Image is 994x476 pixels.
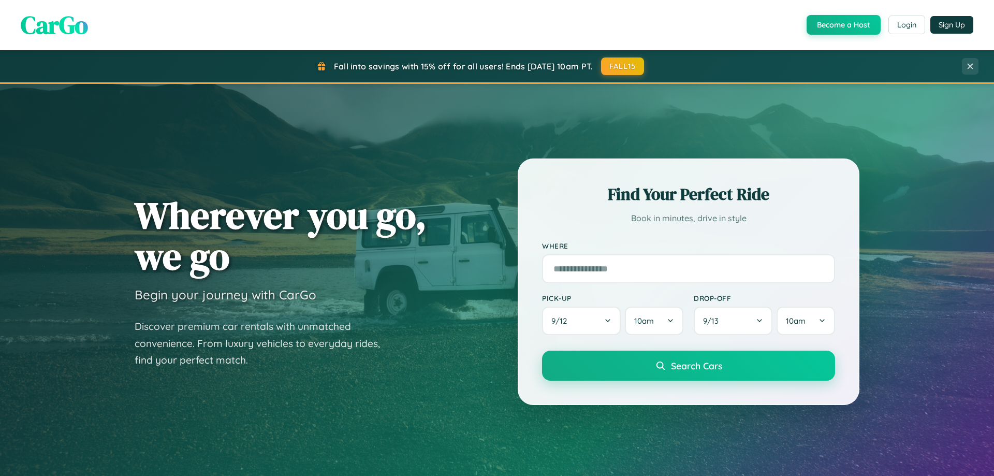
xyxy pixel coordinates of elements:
[671,360,722,371] span: Search Cars
[694,294,835,302] label: Drop-off
[786,316,806,326] span: 10am
[551,316,572,326] span: 9 / 12
[930,16,973,34] button: Sign Up
[625,307,683,335] button: 10am
[807,15,881,35] button: Become a Host
[542,241,835,250] label: Where
[135,287,316,302] h3: Begin your journey with CarGo
[694,307,772,335] button: 9/13
[703,316,724,326] span: 9 / 13
[542,183,835,206] h2: Find Your Perfect Ride
[777,307,835,335] button: 10am
[542,211,835,226] p: Book in minutes, drive in style
[21,8,88,42] span: CarGo
[634,316,654,326] span: 10am
[888,16,925,34] button: Login
[334,61,593,71] span: Fall into savings with 15% off for all users! Ends [DATE] 10am PT.
[542,294,683,302] label: Pick-up
[135,318,393,369] p: Discover premium car rentals with unmatched convenience. From luxury vehicles to everyday rides, ...
[135,195,427,277] h1: Wherever you go, we go
[542,307,621,335] button: 9/12
[542,351,835,381] button: Search Cars
[601,57,645,75] button: FALL15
